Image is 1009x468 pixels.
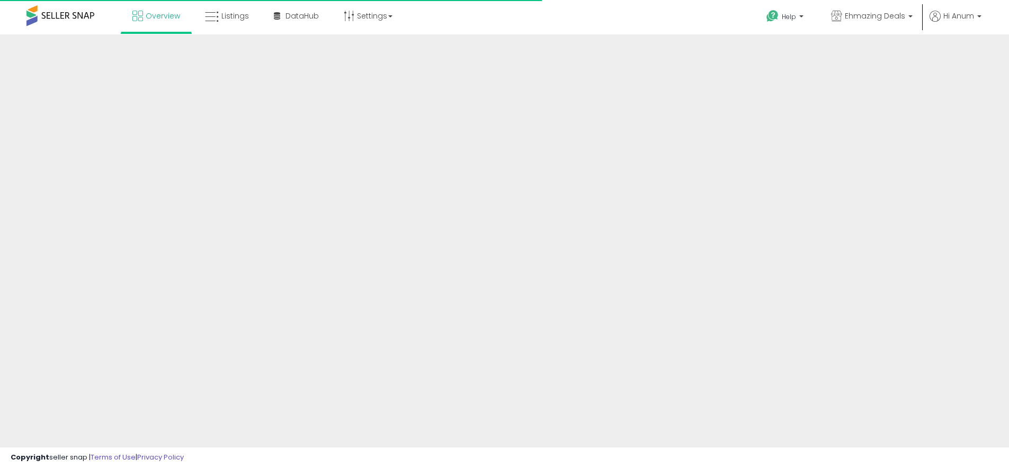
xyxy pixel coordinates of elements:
[11,453,184,463] div: seller snap | |
[766,10,779,23] i: Get Help
[782,12,796,21] span: Help
[943,11,974,21] span: Hi Anum
[285,11,319,21] span: DataHub
[146,11,180,21] span: Overview
[845,11,905,21] span: Ehmazing Deals
[137,452,184,462] a: Privacy Policy
[758,2,814,34] a: Help
[221,11,249,21] span: Listings
[11,452,49,462] strong: Copyright
[91,452,136,462] a: Terms of Use
[930,11,981,34] a: Hi Anum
